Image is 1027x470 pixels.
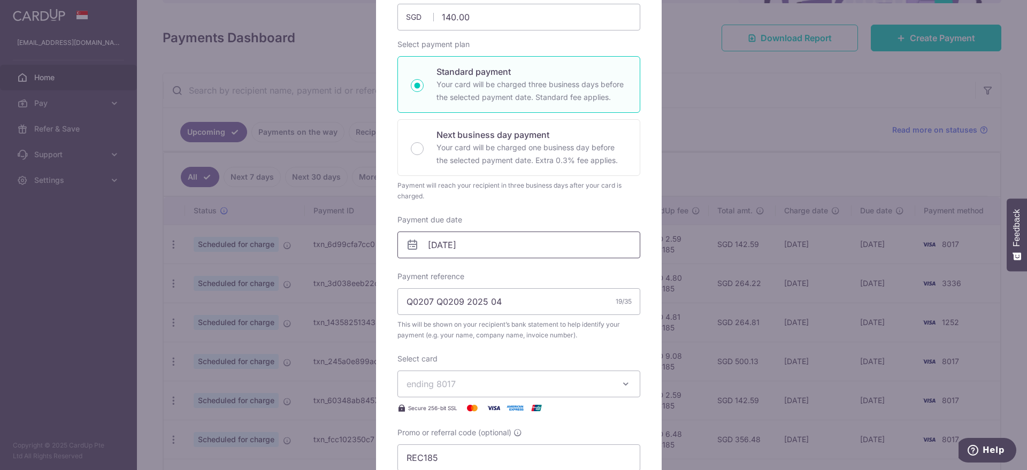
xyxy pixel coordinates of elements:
[616,296,632,307] div: 19/35
[397,214,462,225] label: Payment due date
[397,353,438,364] label: Select card
[406,12,434,22] span: SGD
[436,141,627,167] p: Your card will be charged one business day before the selected payment date. Extra 0.3% fee applies.
[1007,198,1027,271] button: Feedback - Show survey
[397,319,640,341] span: This will be shown on your recipient’s bank statement to help identify your payment (e.g. your na...
[1012,209,1022,246] span: Feedback
[397,371,640,397] button: ending 8017
[397,271,464,282] label: Payment reference
[407,379,456,389] span: ending 8017
[436,128,627,141] p: Next business day payment
[959,438,1016,465] iframe: Opens a widget where you can find more information
[436,65,627,78] p: Standard payment
[504,402,526,414] img: American Express
[526,402,547,414] img: UnionPay
[408,404,457,412] span: Secure 256-bit SSL
[397,39,470,50] label: Select payment plan
[436,78,627,104] p: Your card will be charged three business days before the selected payment date. Standard fee appl...
[397,4,640,30] input: 0.00
[397,180,640,202] div: Payment will reach your recipient in three business days after your card is charged.
[462,402,483,414] img: Mastercard
[397,232,640,258] input: DD / MM / YYYY
[483,402,504,414] img: Visa
[397,427,511,438] span: Promo or referral code (optional)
